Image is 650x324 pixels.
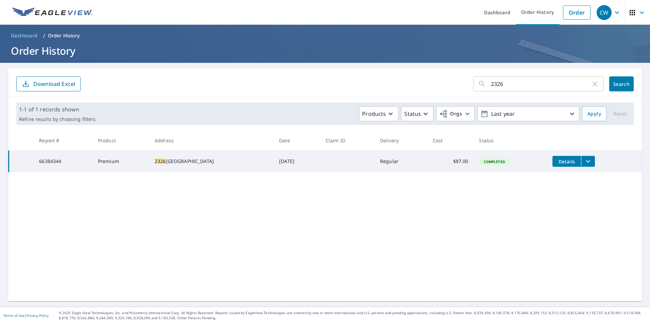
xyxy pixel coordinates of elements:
li: / [43,32,45,40]
a: Terms of Use [3,313,24,318]
th: Status [474,130,547,150]
p: Refine results by choosing filters [19,116,96,122]
p: Download Excel [33,80,75,88]
td: $87.00 [427,150,474,172]
th: Claim ID [320,130,375,150]
td: [DATE] [274,150,320,172]
td: 66384344 [34,150,92,172]
th: Product [92,130,149,150]
span: Completed [480,159,509,164]
th: Cost [427,130,474,150]
nav: breadcrumb [8,30,642,41]
div: CW [597,5,612,20]
p: Status [404,110,421,118]
span: Search [615,81,628,87]
span: Apply [587,110,601,118]
td: Premium [92,150,149,172]
div: [GEOGRAPHIC_DATA] [155,158,268,165]
mark: 2326 [155,158,166,164]
input: Address, Report #, Claim ID, etc. [491,74,591,93]
span: Orgs [439,110,462,118]
button: Status [401,106,433,121]
a: Privacy Policy [27,313,49,318]
button: Download Excel [16,76,81,91]
th: Address [149,130,274,150]
button: Search [609,76,634,91]
span: Dashboard [11,32,38,39]
p: Products [362,110,386,118]
p: © 2025 Eagle View Technologies, Inc. and Pictometry International Corp. All Rights Reserved. Repo... [59,310,647,321]
th: Delivery [375,130,427,150]
button: Apply [582,106,606,121]
img: EV Logo [12,7,92,18]
span: Details [557,158,577,165]
a: Order [563,5,591,20]
h1: Order History [8,44,642,58]
p: 1-1 of 1 records shown [19,105,96,113]
p: Last year [489,108,568,120]
button: Orgs [436,106,475,121]
button: detailsBtn-66384344 [552,156,581,167]
td: Regular [375,150,427,172]
th: Date [274,130,320,150]
button: Products [359,106,398,121]
p: Order History [48,32,80,39]
th: Report # [34,130,92,150]
p: | [3,313,49,318]
button: Last year [477,106,579,121]
a: Dashboard [8,30,40,41]
button: filesDropdownBtn-66384344 [581,156,595,167]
